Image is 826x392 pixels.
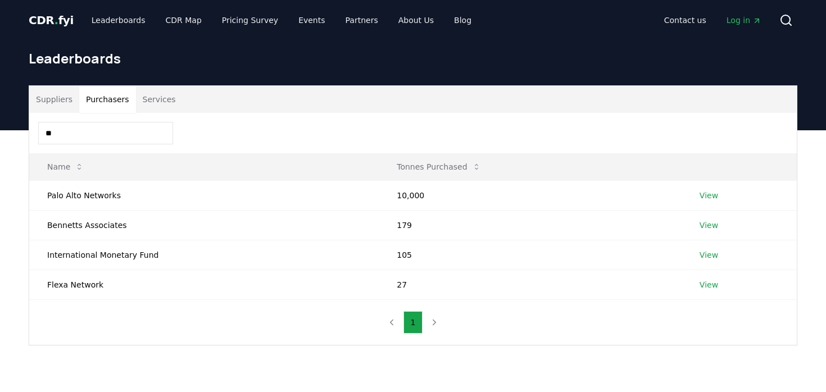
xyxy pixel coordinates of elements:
[700,220,718,231] a: View
[83,10,155,30] a: Leaderboards
[213,10,287,30] a: Pricing Survey
[29,12,74,28] a: CDR.fyi
[136,86,183,113] button: Services
[29,210,379,240] td: Bennetts Associates
[700,249,718,261] a: View
[379,210,682,240] td: 179
[379,270,682,299] td: 27
[388,156,489,178] button: Tonnes Purchased
[700,279,718,290] a: View
[29,240,379,270] td: International Monetary Fund
[379,240,682,270] td: 105
[38,156,93,178] button: Name
[700,190,718,201] a: View
[29,49,797,67] h1: Leaderboards
[83,10,480,30] nav: Main
[79,86,136,113] button: Purchasers
[655,10,770,30] nav: Main
[403,311,423,334] button: 1
[655,10,715,30] a: Contact us
[29,13,74,27] span: CDR fyi
[289,10,334,30] a: Events
[29,180,379,210] td: Palo Alto Networks
[379,180,682,210] td: 10,000
[55,13,58,27] span: .
[157,10,211,30] a: CDR Map
[337,10,387,30] a: Partners
[389,10,443,30] a: About Us
[727,15,761,26] span: Log in
[445,10,480,30] a: Blog
[29,270,379,299] td: Flexa Network
[718,10,770,30] a: Log in
[29,86,79,113] button: Suppliers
